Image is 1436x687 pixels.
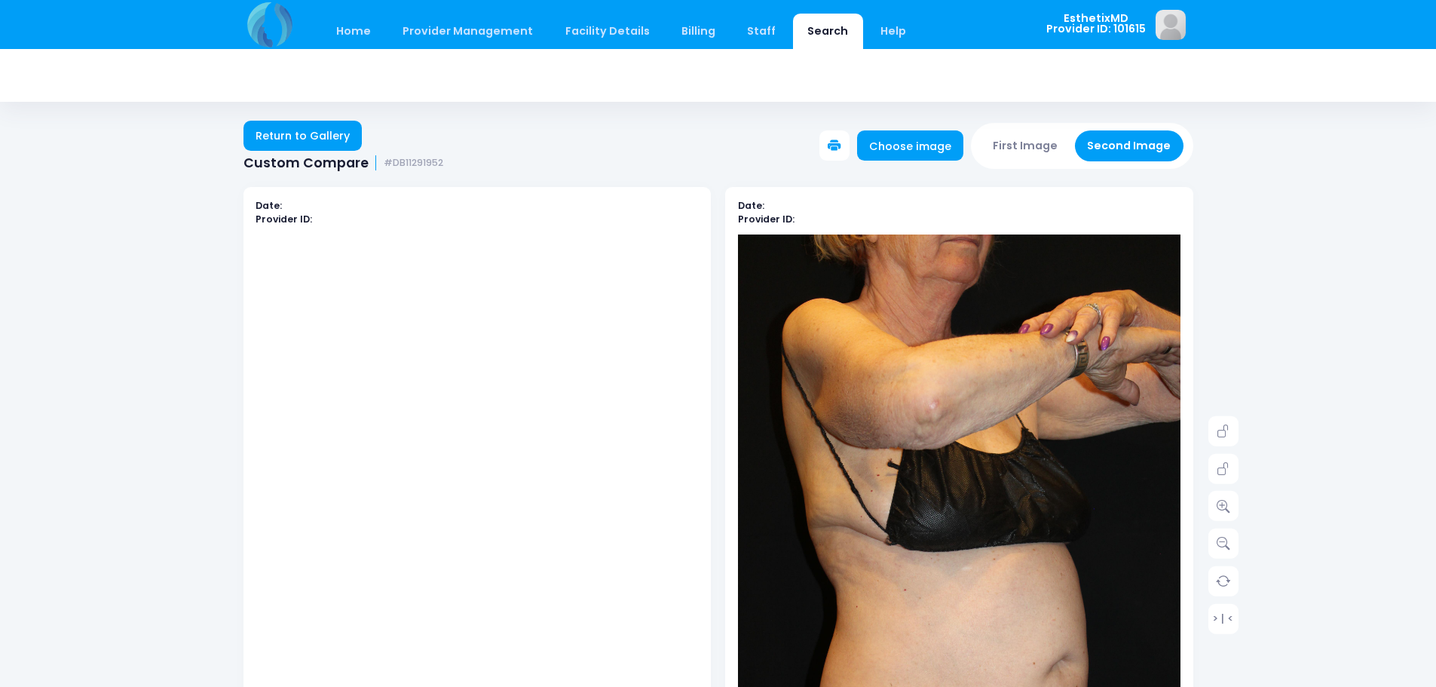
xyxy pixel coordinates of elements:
a: > | < [1208,603,1239,633]
a: Billing [666,14,730,49]
a: Return to Gallery [243,121,363,151]
b: Date: [738,199,764,212]
b: Provider ID: [256,213,312,225]
a: Search [793,14,863,49]
a: Facility Details [550,14,664,49]
button: First Image [981,130,1070,161]
a: Home [322,14,386,49]
a: Provider Management [388,14,548,49]
span: EsthetixMD Provider ID: 101615 [1046,13,1146,35]
a: Help [865,14,920,49]
span: Custom Compare [243,155,369,171]
a: Staff [733,14,791,49]
b: Date: [256,199,282,212]
a: Choose image [857,130,964,161]
b: Provider ID: [738,213,795,225]
img: image [1156,10,1186,40]
small: #DB11291952 [384,158,443,169]
button: Second Image [1075,130,1183,161]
